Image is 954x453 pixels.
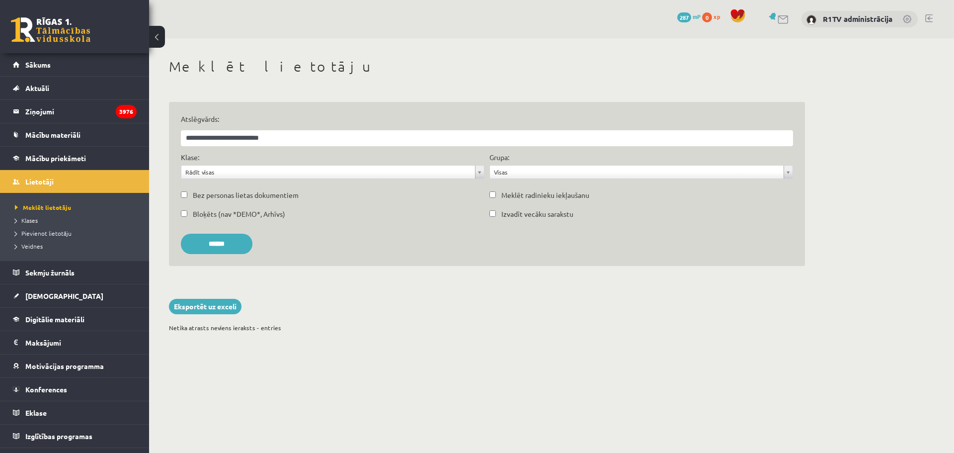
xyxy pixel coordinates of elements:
legend: Maksājumi [25,331,137,354]
legend: Ziņojumi [25,100,137,123]
a: Izglītības programas [13,425,137,448]
span: 287 [677,12,691,22]
a: Mācību priekšmeti [13,147,137,170]
label: Grupa: [489,152,509,163]
label: Atslēgvārds: [181,114,793,124]
h1: Meklēt lietotāju [169,58,805,75]
a: Digitālie materiāli [13,308,137,331]
label: Klase: [181,152,199,163]
span: Lietotāji [25,177,54,186]
a: Rādīt visas [181,166,484,179]
a: Motivācijas programma [13,355,137,377]
span: Eklase [25,408,47,417]
span: Izglītības programas [25,432,92,441]
a: Pievienot lietotāju [15,229,139,238]
a: Rīgas 1. Tālmācības vidusskola [11,17,90,42]
span: xp [714,12,720,20]
a: Klases [15,216,139,225]
label: Bez personas lietas dokumentiem [193,190,299,200]
span: Rādīt visas [185,166,471,179]
a: Lietotāji [13,170,137,193]
a: Meklēt lietotāju [15,203,139,212]
a: Veidnes [15,242,139,251]
span: Mācību materiāli [25,130,80,139]
span: Meklēt lietotāju [15,203,71,211]
label: Izvadīt vecāku sarakstu [501,209,573,219]
span: Klases [15,216,38,224]
span: Mācību priekšmeti [25,154,86,163]
a: [DEMOGRAPHIC_DATA] [13,284,137,307]
a: Mācību materiāli [13,123,137,146]
a: Ziņojumi3976 [13,100,137,123]
span: 0 [702,12,712,22]
a: Sekmju žurnāls [13,261,137,284]
span: Konferences [25,385,67,394]
span: Aktuāli [25,84,49,92]
div: Netika atrasts neviens ieraksts - entries [169,323,805,332]
a: Sākums [13,53,137,76]
img: R1TV administrācija [806,15,816,25]
a: 0 xp [702,12,725,20]
i: 3976 [116,105,137,118]
a: Eklase [13,401,137,424]
span: Sākums [25,60,51,69]
span: Veidnes [15,242,43,250]
a: Aktuāli [13,77,137,99]
a: Eksportēt uz exceli [169,299,241,314]
span: Motivācijas programma [25,362,104,370]
span: Visas [494,166,780,179]
label: Meklēt radinieku iekļaušanu [501,190,589,200]
span: mP [693,12,701,20]
a: Konferences [13,378,137,401]
a: Maksājumi [13,331,137,354]
span: [DEMOGRAPHIC_DATA] [25,291,103,300]
a: 287 mP [677,12,701,20]
span: Pievienot lietotāju [15,229,72,237]
label: Bloķēts (nav *DEMO*, Arhīvs) [193,209,285,219]
span: Digitālie materiāli [25,315,84,324]
span: Sekmju žurnāls [25,268,75,277]
a: R1TV administrācija [823,14,892,24]
a: Visas [490,166,793,179]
